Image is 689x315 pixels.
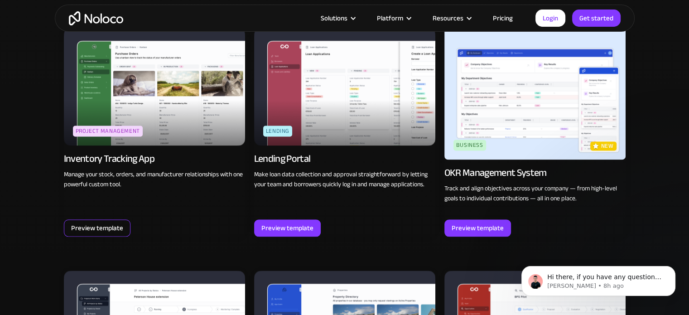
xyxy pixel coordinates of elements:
[69,11,123,25] a: home
[482,12,524,24] a: Pricing
[64,28,245,237] a: Project ManagementInventory Tracking AppManage your stock, orders, and manufacturer relationships...
[71,222,123,234] div: Preview template
[64,152,154,165] div: Inventory Tracking App
[73,126,143,136] div: Project Management
[444,28,626,237] a: BusinessnewOKR Management SystemTrack and align objectives across your company — from high-level ...
[508,247,689,310] iframe: Intercom notifications message
[261,222,313,234] div: Preview template
[309,12,366,24] div: Solutions
[263,126,292,136] div: Lending
[321,12,347,24] div: Solutions
[444,166,547,179] div: OKR Management System
[453,140,486,150] div: Business
[366,12,421,24] div: Platform
[254,170,435,189] p: Make loan data collection and approval straightforward by letting your team and borrowers quickly...
[421,12,482,24] div: Resources
[433,12,463,24] div: Resources
[452,222,504,234] div: Preview template
[64,170,245,189] p: Manage your stock, orders, and manufacturer relationships with one powerful custom tool.
[254,152,311,165] div: Lending Portal
[254,28,435,237] a: LendingLending PortalMake loan data collection and approval straightforward by letting your team ...
[377,12,403,24] div: Platform
[601,141,614,150] p: new
[444,184,626,204] p: Track and align objectives across your company — from high-level goals to individual contribution...
[572,10,621,27] a: Get started
[535,10,565,27] a: Login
